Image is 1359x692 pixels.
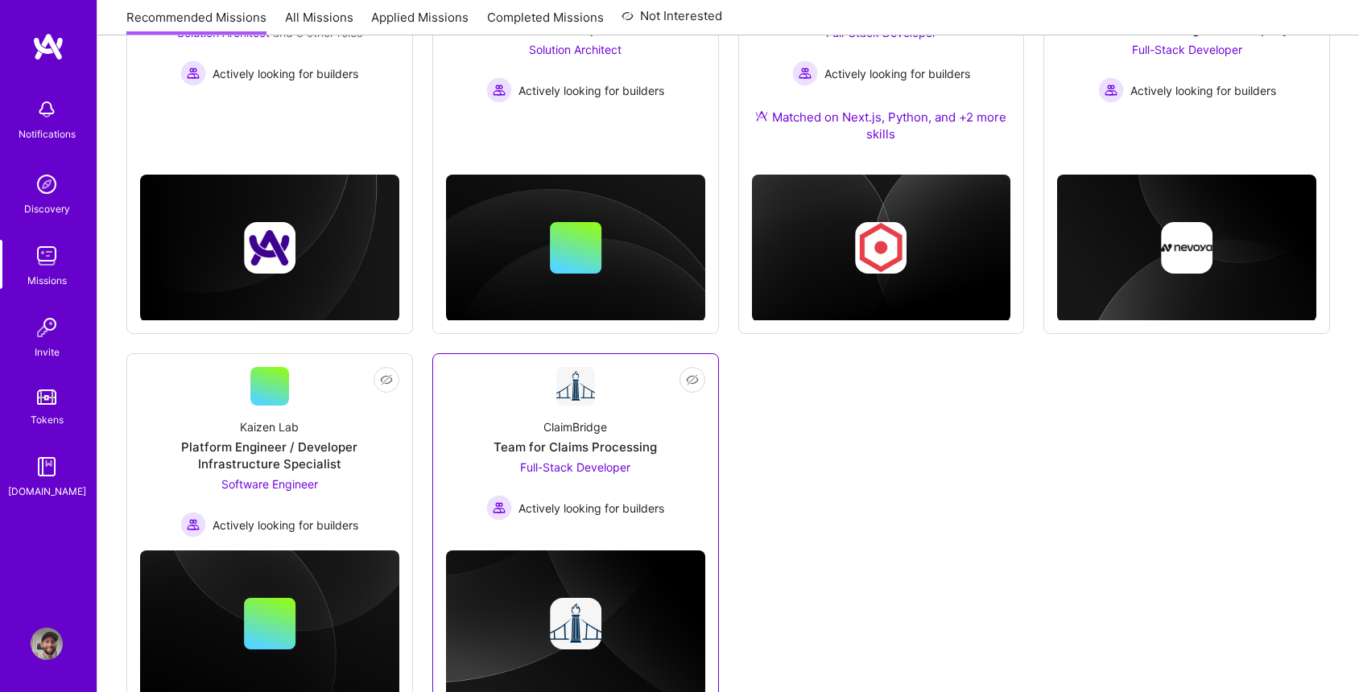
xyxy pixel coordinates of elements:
a: User Avatar [27,628,67,660]
a: Applied Missions [371,9,469,35]
div: Tokens [31,411,64,428]
div: [DOMAIN_NAME] [8,483,86,500]
a: Completed Missions [487,9,604,35]
img: Company logo [550,598,601,649]
img: teamwork [31,240,63,272]
img: Ateam Purple Icon [755,109,768,122]
img: discovery [31,168,63,200]
img: Actively looking for builders [792,60,818,86]
img: cover [752,175,1011,321]
a: Recommended Missions [126,9,266,35]
div: Kaizen Lab [240,418,299,435]
img: Company logo [1161,222,1212,274]
img: Actively looking for builders [180,512,206,538]
div: Team for Claims Processing [494,439,657,455]
img: cover [140,175,399,321]
div: Notifications [19,126,76,142]
img: Actively looking for builders [180,60,206,86]
img: Company Logo [556,367,595,406]
span: Full-Stack Developer [520,460,630,474]
i: icon EyeClosed [686,373,699,386]
a: Kaizen LabPlatform Engineer / Developer Infrastructure SpecialistSoftware Engineer Actively looki... [140,367,399,538]
img: Invite [31,311,63,344]
img: cover [1057,175,1316,321]
img: logo [32,32,64,61]
div: Platform Engineer / Developer Infrastructure Specialist [140,439,399,472]
div: Invite [35,344,60,360]
span: Solution Architect [529,43,622,56]
div: ClaimBridge [543,418,607,435]
span: Actively looking for builders [518,500,664,517]
span: Actively looking for builders [213,65,358,82]
img: cover [446,175,705,321]
img: Actively looking for builders [1098,77,1124,103]
img: Company logo [855,222,907,274]
img: Actively looking for builders [486,495,512,521]
a: All Missions [285,9,353,35]
span: Actively looking for builders [1130,82,1276,99]
i: icon EyeClosed [380,373,393,386]
div: Discovery [24,200,70,217]
img: guide book [31,451,63,483]
img: Company logo [244,222,295,274]
img: tokens [37,389,56,405]
span: Actively looking for builders [824,65,970,82]
span: Actively looking for builders [213,517,358,533]
span: Software Engineer [221,477,318,491]
img: Actively looking for builders [486,77,512,103]
img: User Avatar [31,628,63,660]
img: bell [31,93,63,126]
span: Actively looking for builders [518,82,664,99]
div: Matched on Next.js, Python, and +2 more skills [752,109,1011,142]
div: Missions [27,272,67,289]
a: Not Interested [622,6,722,35]
span: Full-Stack Developer [1132,43,1242,56]
a: Company LogoClaimBridgeTeam for Claims ProcessingFull-Stack Developer Actively looking for builde... [446,367,705,525]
